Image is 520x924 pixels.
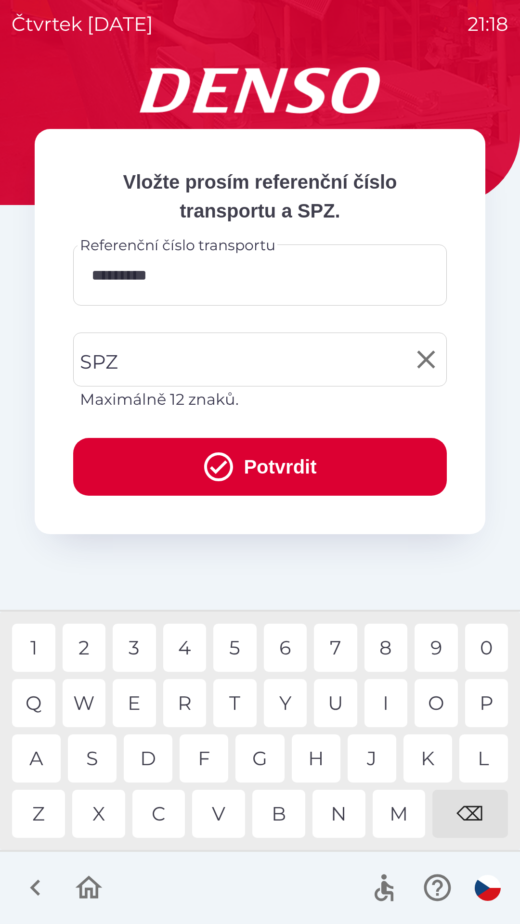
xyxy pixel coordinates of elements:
[73,167,447,225] p: Vložte prosím referenční číslo transportu a SPZ.
[35,67,485,114] img: Logo
[73,438,447,496] button: Potvrdit
[409,342,443,377] button: Clear
[468,10,508,38] p: 21:18
[12,10,153,38] p: čtvrtek [DATE]
[80,235,275,256] label: Referenční číslo transportu
[80,388,440,411] p: Maximálně 12 znaků.
[475,875,501,901] img: cs flag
